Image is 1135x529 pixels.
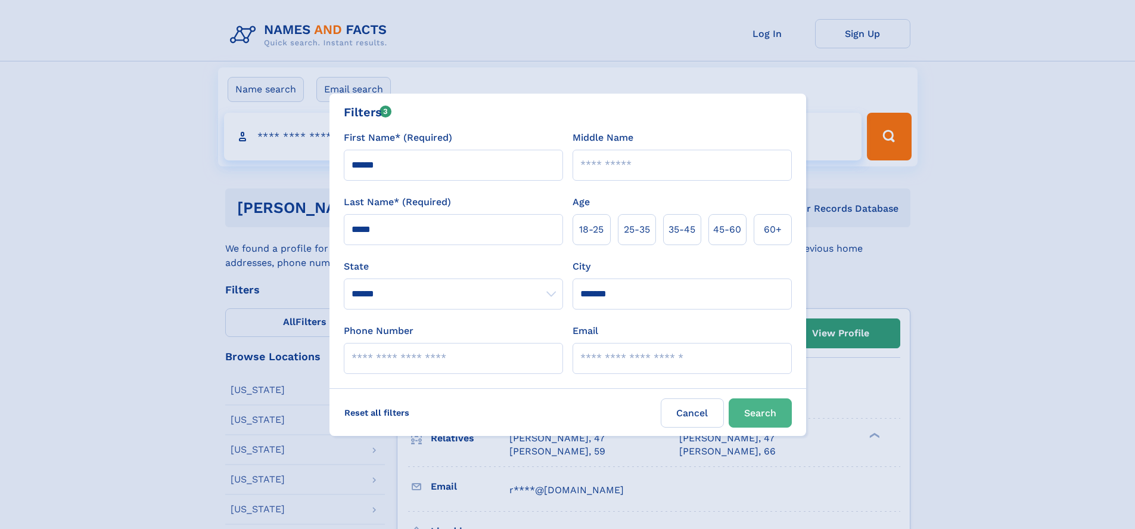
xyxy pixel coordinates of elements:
button: Search [729,398,792,428]
label: State [344,259,563,274]
div: Filters [344,103,392,121]
label: City [573,259,590,274]
span: 45‑60 [713,222,741,237]
label: Last Name* (Required) [344,195,451,209]
label: Phone Number [344,324,413,338]
span: 60+ [764,222,782,237]
label: Cancel [661,398,724,428]
label: Middle Name [573,131,633,145]
label: Email [573,324,598,338]
span: 18‑25 [579,222,604,237]
label: Reset all filters [337,398,417,427]
span: 25‑35 [624,222,650,237]
label: First Name* (Required) [344,131,452,145]
span: 35‑45 [668,222,695,237]
label: Age [573,195,590,209]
